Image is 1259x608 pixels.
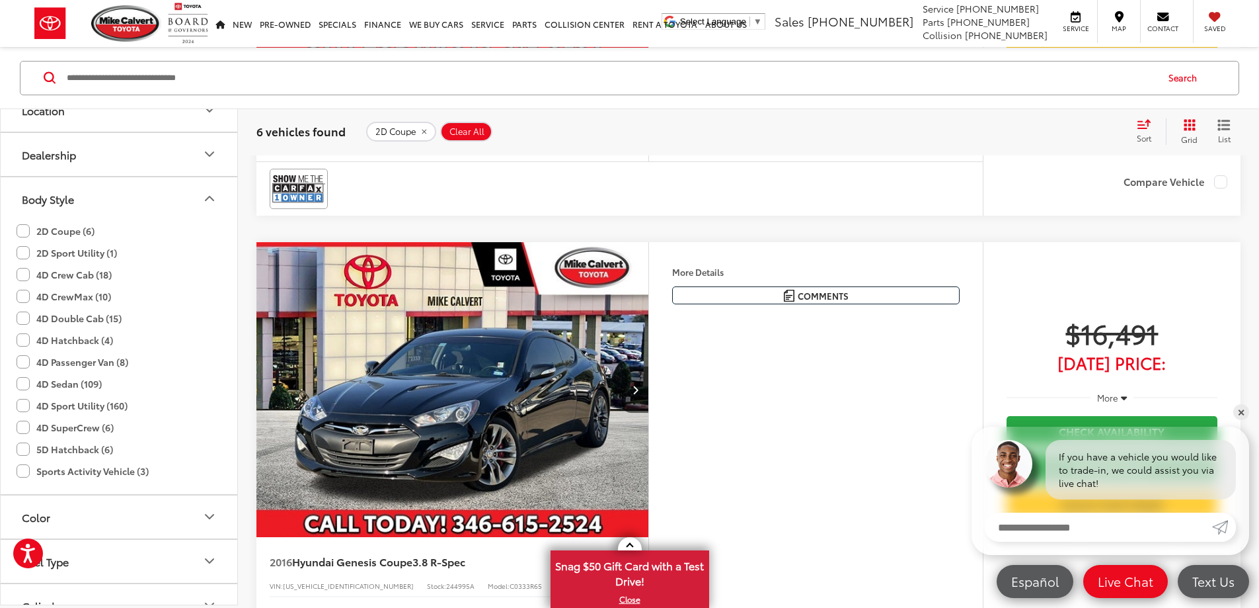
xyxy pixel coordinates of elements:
[22,103,65,116] div: Location
[1104,24,1133,33] span: Map
[1,495,239,538] button: ColorColor
[366,121,436,141] button: remove 2D%20Coupe
[17,372,102,394] label: 4D Sedan (109)
[17,416,114,438] label: 4D SuperCrew (6)
[1181,133,1198,144] span: Grid
[997,565,1073,598] a: Español
[17,351,128,372] label: 4D Passenger Van (8)
[17,263,112,285] label: 4D Crew Cab (18)
[1217,132,1231,144] span: List
[256,122,346,138] span: 6 vehicles found
[672,267,960,277] h4: More Details
[17,438,113,460] label: 5D Hatchback (6)
[22,148,76,160] div: Dealership
[1091,573,1160,589] span: Live Chat
[1007,316,1217,349] span: $16,491
[202,509,217,525] div: Color
[1007,356,1217,369] span: [DATE] Price:
[202,102,217,118] div: Location
[283,581,414,591] span: [US_VEHICLE_IDENTIFICATION_NUMBER]
[292,554,412,569] span: Hyundai Genesis Coupe
[1178,565,1249,598] a: Text Us
[1007,416,1217,446] a: Check Availability
[1147,24,1178,33] span: Contact
[17,220,95,241] label: 2D Coupe (6)
[947,15,1030,28] span: [PHONE_NUMBER]
[1137,132,1151,144] span: Sort
[1212,513,1236,542] a: Submit
[22,554,69,567] div: Fuel Type
[1207,118,1240,144] button: List View
[17,307,122,329] label: 4D Double Cab (15)
[552,552,708,592] span: Snag $50 Gift Card with a Test Drive!
[798,290,849,302] span: Comments
[256,242,650,538] img: 2016 Hyundai Genesis Coupe 3.8 R-Spec
[1,132,239,175] button: DealershipDealership
[1,88,239,131] button: LocationLocation
[270,554,292,569] span: 2016
[753,17,762,26] span: ▼
[375,126,416,136] span: 2D Coupe
[1061,24,1090,33] span: Service
[808,13,913,30] span: [PHONE_NUMBER]
[17,329,113,351] label: 4D Hatchback (4)
[22,192,74,204] div: Body Style
[412,554,465,569] span: 3.8 R-Spec
[270,581,283,591] span: VIN:
[1005,573,1065,589] span: Español
[17,460,149,482] label: Sports Activity Vehicle (3)
[956,2,1039,15] span: [PHONE_NUMBER]
[440,121,492,141] button: Clear All
[446,581,475,591] span: 244995A
[923,28,962,42] span: Collision
[488,581,510,591] span: Model:
[672,286,960,304] button: Comments
[985,440,1032,488] img: Agent profile photo
[270,554,590,569] a: 2016Hyundai Genesis Coupe3.8 R-Spec
[449,126,484,136] span: Clear All
[202,191,217,206] div: Body Style
[1200,24,1229,33] span: Saved
[202,146,217,162] div: Dealership
[17,241,117,263] label: 2D Sport Utility (1)
[1097,392,1118,404] span: More
[1166,118,1207,144] button: Grid View
[427,581,446,591] span: Stock:
[1083,565,1168,598] a: Live Chat
[1186,573,1241,589] span: Text Us
[1124,175,1227,189] label: Compare Vehicle
[17,394,128,416] label: 4D Sport Utility (160)
[1156,61,1216,94] button: Search
[510,581,542,591] span: C0333R65
[775,13,804,30] span: Sales
[202,553,217,569] div: Fuel Type
[1,177,239,220] button: Body StyleBody Style
[1090,386,1133,410] button: More
[91,5,161,42] img: Mike Calvert Toyota
[1130,118,1166,144] button: Select sort value
[985,513,1212,542] input: Enter your message
[22,510,50,523] div: Color
[17,285,111,307] label: 4D CrewMax (10)
[256,242,650,537] a: 2016 Hyundai Genesis Coupe 3.8 R-Spec2016 Hyundai Genesis Coupe 3.8 R-Spec2016 Hyundai Genesis Co...
[622,367,648,413] button: Next image
[256,242,650,537] div: 2016 Hyundai Genesis Coupe 3.8 R-Spec 0
[65,62,1156,93] input: Search by Make, Model, or Keyword
[272,171,325,206] img: View CARFAX report
[784,290,794,301] img: Comments
[1,539,239,582] button: Fuel TypeFuel Type
[923,2,954,15] span: Service
[923,15,944,28] span: Parts
[965,28,1048,42] span: [PHONE_NUMBER]
[1046,440,1236,499] div: If you have a vehicle you would like to trade-in, we could assist you via live chat!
